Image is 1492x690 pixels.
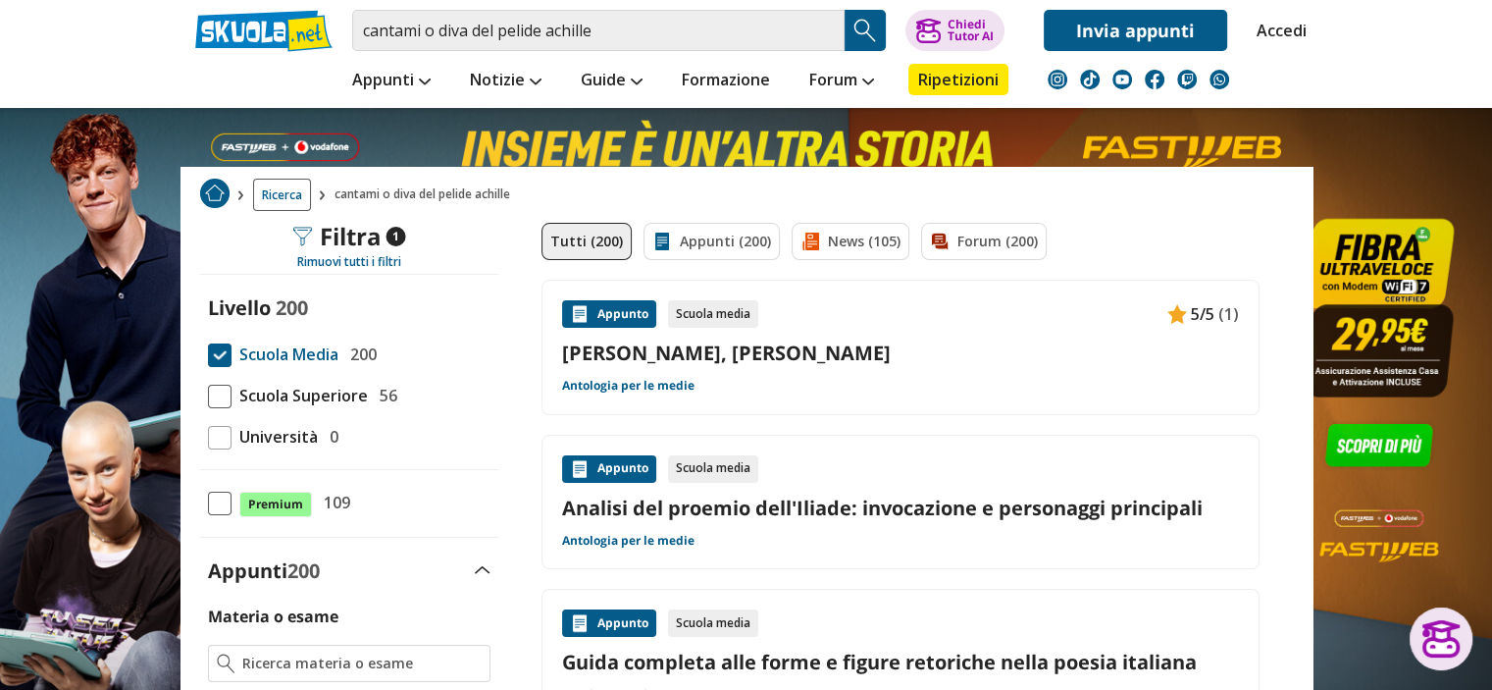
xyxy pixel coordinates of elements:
a: Accedi [1257,10,1298,51]
span: cantami o diva del pelide achille [334,179,518,211]
span: (1) [1218,301,1239,327]
a: Formazione [677,64,775,99]
a: Ripetizioni [908,64,1008,95]
img: Appunti contenuto [570,459,590,479]
img: Home [200,179,230,208]
img: Filtra filtri mobile [292,227,312,246]
a: Analisi del proemio dell'Iliade: invocazione e personaggi principali [562,495,1239,521]
span: Premium [239,492,312,517]
a: Ricerca [253,179,311,211]
img: Appunti filtro contenuto [652,232,672,251]
span: 200 [287,557,320,584]
a: Notizie [465,64,546,99]
img: facebook [1145,70,1164,89]
span: 5/5 [1191,301,1214,327]
a: Antologia per le medie [562,378,695,394]
a: Forum (200) [921,223,1047,260]
div: Appunto [562,455,656,483]
a: Forum [804,64,879,99]
a: Appunti (200) [643,223,780,260]
div: Appunto [562,300,656,328]
a: Appunti [347,64,436,99]
img: tiktok [1080,70,1100,89]
span: 200 [276,294,308,321]
button: Search Button [845,10,886,51]
img: WhatsApp [1209,70,1229,89]
a: Guide [576,64,647,99]
input: Cerca appunti, riassunti o versioni [352,10,845,51]
span: Scuola Superiore [232,383,368,408]
a: Invia appunti [1044,10,1227,51]
a: Antologia per le medie [562,533,695,549]
img: youtube [1112,70,1132,89]
img: Cerca appunti, riassunti o versioni [850,16,880,45]
span: Università [232,424,318,450]
div: Scuola media [668,610,758,637]
a: Home [200,179,230,211]
div: Scuola media [668,300,758,328]
input: Ricerca materia o esame [242,654,481,673]
button: ChiediTutor AI [905,10,1004,51]
img: Appunti contenuto [570,613,590,633]
a: Guida completa alle forme e figure retoriche nella poesia italiana [562,649,1239,675]
label: Materia o esame [208,606,338,627]
img: News filtro contenuto [800,232,820,251]
span: 1 [386,227,405,246]
a: Tutti (200) [541,223,632,260]
img: twitch [1177,70,1197,89]
span: 109 [316,490,350,515]
span: 0 [322,424,338,450]
img: Forum filtro contenuto [930,232,950,251]
div: Appunto [562,610,656,637]
img: Appunti contenuto [1167,304,1187,324]
img: instagram [1048,70,1067,89]
span: 56 [372,383,397,408]
div: Filtra [292,223,405,250]
label: Livello [208,294,271,321]
a: News (105) [792,223,909,260]
img: Ricerca materia o esame [217,654,235,673]
a: [PERSON_NAME], [PERSON_NAME] [562,340,1239,366]
span: Scuola Media [232,342,338,367]
label: Appunti [208,557,320,584]
div: Scuola media [668,455,758,483]
img: Apri e chiudi sezione [475,566,490,574]
div: Rimuovi tutti i filtri [200,254,498,270]
div: Chiedi Tutor AI [947,19,993,42]
span: 200 [342,342,377,367]
img: Appunti contenuto [570,304,590,324]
